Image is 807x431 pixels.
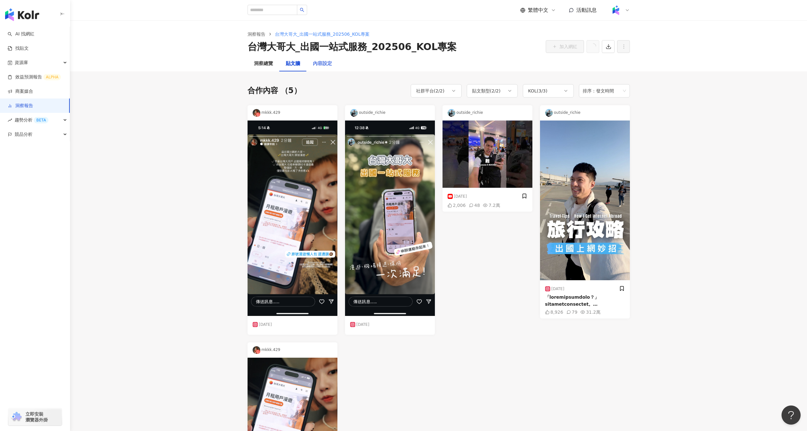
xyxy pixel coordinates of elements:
[345,105,435,121] div: outside_richie
[448,203,466,208] div: 2,006
[8,118,12,122] span: rise
[300,8,304,12] span: search
[782,405,801,425] iframe: Help Scout Beacon - Open
[246,31,267,38] a: 洞察報告
[540,121,630,280] img: post-image
[448,109,455,117] img: KOL Avatar
[253,109,260,117] img: KOL Avatar
[546,40,584,53] button: 加入網紅
[8,31,34,37] a: searchAI 找網紅
[528,7,548,14] span: 繁體中文
[15,127,32,142] span: 競品分析
[8,74,61,80] a: 效益預測報告ALPHA
[34,117,48,123] div: BETA
[254,60,273,68] div: 洞察總覽
[25,411,48,423] span: 立即安裝 瀏覽器外掛
[248,121,337,316] img: post-image
[248,40,457,54] div: 台灣大哥大_出國一站式服務_202506_KOL專案
[248,342,337,358] div: mkkk.429
[583,85,626,97] span: 排序：發文時間
[576,7,597,13] span: 活動訊息
[545,310,563,315] div: 8,926
[350,109,358,117] img: KOL Avatar
[275,32,370,37] span: 台灣大哥大_出國一站式服務_202506_KOL專案
[8,88,33,95] a: 商案媒合
[448,194,467,199] div: [DATE]
[566,310,578,315] div: 79
[15,55,28,70] span: 資源庫
[443,105,532,121] div: outside_richie
[483,203,500,208] div: 7.2萬
[472,87,501,95] div: 貼文類型 ( 2 / 2 )
[540,105,630,121] div: outside_richie
[5,8,39,21] img: logo
[253,322,272,327] div: [DATE]
[345,121,435,316] img: post-image
[350,322,370,327] div: [DATE]
[15,113,48,127] span: 趨勢分析
[610,4,622,16] img: Kolr%20app%20icon%20%281%29.png
[469,203,480,208] div: 48
[8,408,62,426] a: chrome extension立即安裝 瀏覽器外掛
[443,121,532,188] img: post-image
[248,85,301,96] div: 合作內容 （5）
[8,103,33,109] a: 洞察報告
[248,105,337,121] div: mkkk.429
[528,87,548,95] div: KOL ( 3 / 3 )
[580,310,600,315] div: 31.2萬
[313,60,332,68] div: 內容設定
[10,412,23,422] img: chrome extension
[8,45,29,52] a: 找貼文
[545,109,553,117] img: KOL Avatar
[416,87,445,95] div: 社群平台 ( 2 / 2 )
[286,60,300,68] div: 貼文牆
[545,294,625,308] div: 「loremipsumdolo？」 sitametconsectet。 adipiscingelit～ seddoeiusmodtem-incidi、utlaBOR、etdoLORe、magNa...
[253,346,260,354] img: KOL Avatar
[545,286,565,291] div: [DATE]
